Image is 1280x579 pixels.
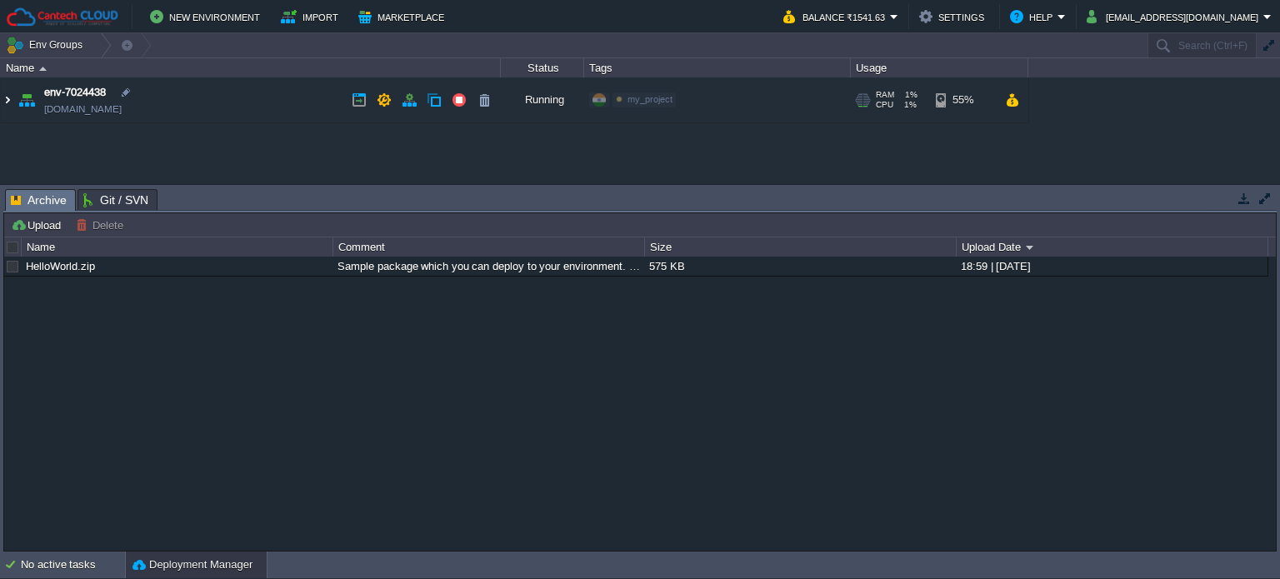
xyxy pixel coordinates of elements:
[900,100,917,110] span: 1%
[919,7,989,27] button: Settings
[150,7,265,27] button: New Environment
[876,90,894,100] span: RAM
[358,7,449,27] button: Marketplace
[645,257,955,276] div: 575 KB
[957,257,1267,276] div: 18:59 | [DATE]
[21,552,125,578] div: No active tasks
[6,33,88,57] button: Env Groups
[502,58,583,77] div: Status
[1,77,14,122] img: AMDAwAAAACH5BAEAAAAALAAAAAABAAEAAAICRAEAOw==
[83,190,148,210] span: Git / SVN
[39,67,47,71] img: AMDAwAAAACH5BAEAAAAALAAAAAABAAEAAAICRAEAOw==
[901,90,917,100] span: 1%
[44,101,122,117] a: [DOMAIN_NAME]
[627,94,672,104] span: my_project
[1010,7,1057,27] button: Help
[26,260,95,272] a: HelloWorld.zip
[1087,7,1263,27] button: [EMAIL_ADDRESS][DOMAIN_NAME]
[333,257,643,276] div: Sample package which you can deploy to your environment. Feel free to delete and upload a package...
[852,58,1027,77] div: Usage
[876,100,893,110] span: CPU
[11,190,67,211] span: Archive
[783,7,890,27] button: Balance ₹1541.63
[76,217,128,232] button: Delete
[44,84,106,101] a: env-7024438
[11,217,66,232] button: Upload
[6,7,119,27] img: Cantech Cloud
[646,237,956,257] div: Size
[281,7,343,27] button: Import
[132,557,252,573] button: Deployment Manager
[2,58,500,77] div: Name
[334,237,644,257] div: Comment
[957,237,1267,257] div: Upload Date
[585,58,850,77] div: Tags
[15,77,38,122] img: AMDAwAAAACH5BAEAAAAALAAAAAABAAEAAAICRAEAOw==
[501,77,584,122] div: Running
[22,237,332,257] div: Name
[936,77,990,122] div: 55%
